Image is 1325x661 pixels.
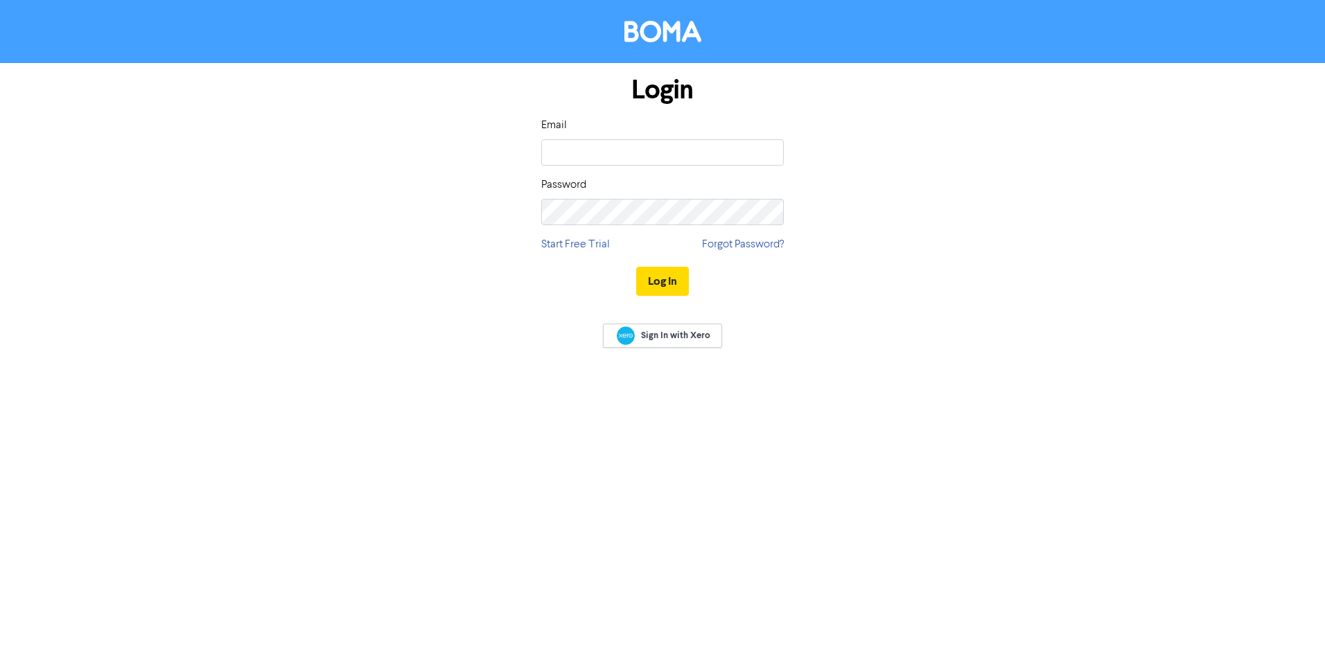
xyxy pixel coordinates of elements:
a: Sign In with Xero [603,324,722,348]
h1: Login [541,74,784,106]
img: Xero logo [617,326,635,345]
img: BOMA Logo [624,21,701,42]
button: Log In [636,267,689,296]
span: Sign In with Xero [641,329,710,342]
label: Email [541,117,567,134]
a: Forgot Password? [702,236,784,253]
label: Password [541,177,586,193]
a: Start Free Trial [541,236,610,253]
